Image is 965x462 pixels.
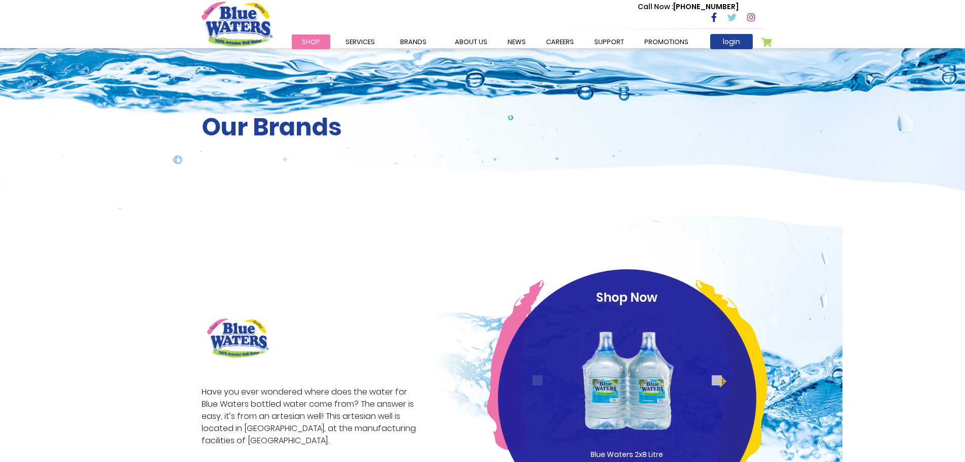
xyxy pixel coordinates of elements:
[536,34,584,49] a: careers
[202,313,274,363] img: brand logo
[445,34,497,49] a: about us
[564,449,690,460] p: Blue Waters 2x8 Litre
[487,279,544,451] img: pink-curve.png
[202,2,273,46] a: store logo
[497,34,536,49] a: News
[202,386,421,447] p: Have you ever wondered where does the water for Blue Waters bottled water come from? The answer i...
[578,312,676,449] img: Blue_Waters_2x8_Litre_1_1.png
[638,2,739,12] p: [PHONE_NUMBER]
[638,2,673,12] span: Call Now :
[532,375,543,385] button: Previous
[634,34,699,49] a: Promotions
[712,375,722,385] button: Next
[710,34,753,49] a: login
[584,34,634,49] a: support
[517,289,737,307] p: Shop Now
[345,37,375,47] span: Services
[202,113,764,142] h2: Our Brands
[302,37,320,47] span: Shop
[400,37,427,47] span: Brands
